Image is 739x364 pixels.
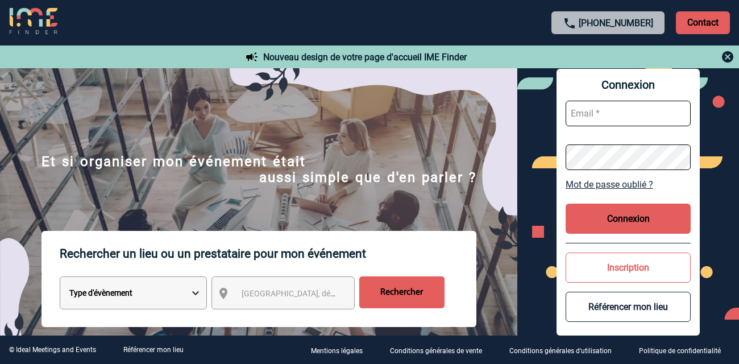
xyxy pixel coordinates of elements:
button: Connexion [566,204,691,234]
a: Conditions générales d'utilisation [500,345,630,355]
a: Mot de passe oublié ? [566,179,691,190]
p: Conditions générales de vente [390,347,482,355]
span: Connexion [566,78,691,92]
a: Référencer mon lieu [123,346,184,354]
p: Rechercher un lieu ou un prestataire pour mon événement [60,231,476,276]
input: Rechercher [359,276,445,308]
button: Référencer mon lieu [566,292,691,322]
input: Email * [566,101,691,126]
p: Politique de confidentialité [639,347,721,355]
img: call-24-px.png [563,16,576,30]
a: [PHONE_NUMBER] [579,18,653,28]
a: Mentions légales [302,345,381,355]
p: Conditions générales d'utilisation [509,347,612,355]
button: Inscription [566,253,691,283]
p: Mentions légales [311,347,363,355]
a: Conditions générales de vente [381,345,500,355]
p: Contact [676,11,730,34]
span: [GEOGRAPHIC_DATA], département, région... [242,289,400,298]
div: © Ideal Meetings and Events [9,346,96,354]
a: Politique de confidentialité [630,345,739,355]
